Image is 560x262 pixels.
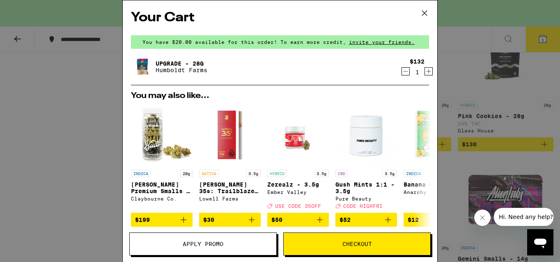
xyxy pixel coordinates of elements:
p: CBD [335,170,348,177]
img: Claybourne Co. - King Louis Premium Smalls - 28g [131,104,193,166]
p: 3.5g [314,170,329,177]
div: Pure Beauty [335,196,397,201]
span: invite your friends. [346,39,418,45]
span: You have $20.00 available for this order! To earn more credit, [142,39,346,45]
div: $132 [410,58,425,65]
h2: You may also like... [131,92,429,100]
p: INDICA [404,170,423,177]
img: Upgrade - 28g [131,55,154,78]
button: Add to bag [335,213,397,227]
iframe: Button to launch messaging window [527,229,553,255]
button: Increment [425,67,433,75]
span: $52 [340,216,351,223]
span: USE CODE 35OFF [275,203,321,209]
span: $50 [271,216,282,223]
span: CODE HIGHFRI [343,203,383,209]
button: Decrement [402,67,410,75]
div: Claybourne Co. [131,196,193,201]
span: $199 [135,216,150,223]
img: Pure Beauty - Gush Mints 1:1 - 3.5g [335,104,397,166]
a: Open page for Zerealz - 3.5g from Ember Valley [267,104,329,213]
div: Lowell Farms [199,196,261,201]
p: Banana OG - 3.5g [404,181,465,188]
a: Open page for Banana OG - 3.5g from Anarchy [404,104,465,213]
p: Zerealz - 3.5g [267,181,329,188]
p: HYBRID [267,170,287,177]
a: Open page for Lowell 35s: Trailblazer 10-Pack - 3.5g from Lowell Farms [199,104,261,213]
span: $12 [408,216,419,223]
a: Open page for King Louis Premium Smalls - 28g from Claybourne Co. [131,104,193,213]
div: 1 [410,69,425,75]
img: Anarchy - Banana OG - 3.5g [404,104,465,166]
span: Apply Promo [183,241,223,247]
p: 3.5g [382,170,397,177]
p: Gush Mints 1:1 - 3.5g [335,181,397,194]
span: Checkout [342,241,372,247]
img: Ember Valley - Zerealz - 3.5g [267,104,329,166]
p: SATIVA [199,170,219,177]
a: Upgrade - 28g [156,60,207,67]
img: Lowell Farms - Lowell 35s: Trailblazer 10-Pack - 3.5g [199,104,261,166]
span: $30 [203,216,214,223]
div: You have $20.00 available for this order! To earn more credit,invite your friends. [131,35,429,49]
button: Add to bag [131,213,193,227]
a: Open page for Gush Mints 1:1 - 3.5g from Pure Beauty [335,104,397,213]
button: Add to bag [199,213,261,227]
button: Checkout [283,232,431,255]
button: Apply Promo [129,232,277,255]
p: 28g [180,170,193,177]
iframe: Message from company [494,208,553,226]
div: Ember Valley [267,189,329,195]
button: Add to bag [267,213,329,227]
p: 3.5g [246,170,261,177]
div: Anarchy [404,189,465,195]
h2: Your Cart [131,9,429,27]
p: Humboldt Farms [156,67,207,73]
p: [PERSON_NAME] Premium Smalls - 28g [131,181,193,194]
iframe: Close message [474,210,491,226]
p: [PERSON_NAME] 35s: Trailblazer 10-Pack - 3.5g [199,181,261,194]
button: Add to bag [404,213,465,227]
